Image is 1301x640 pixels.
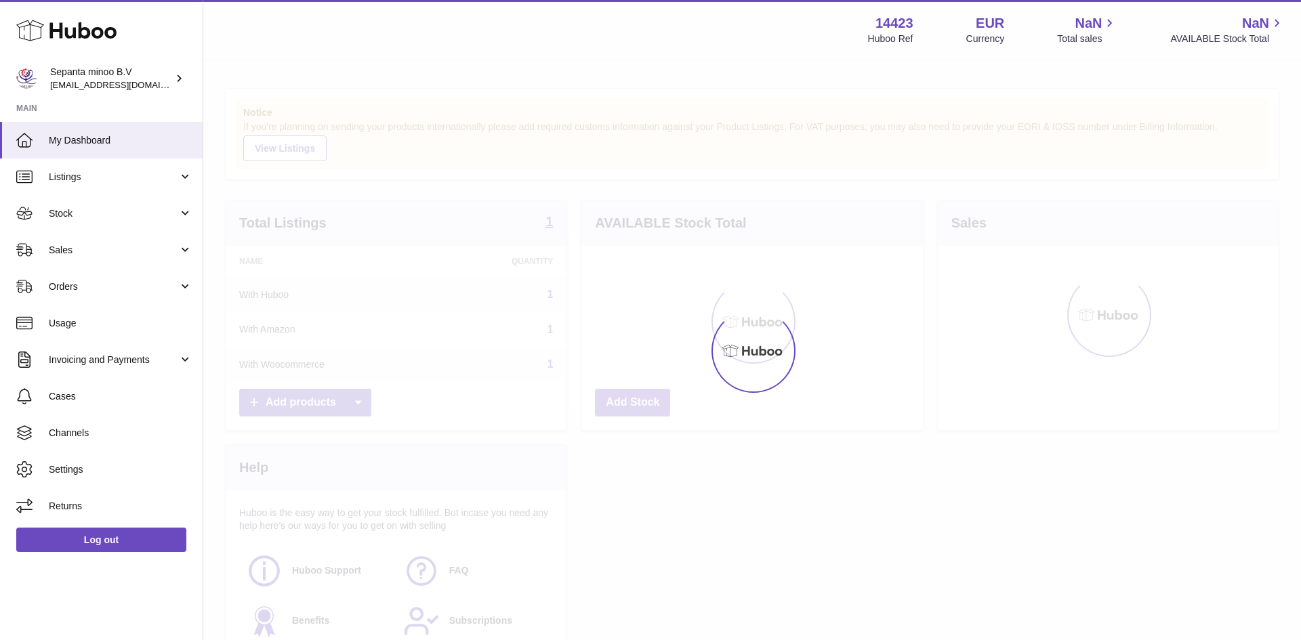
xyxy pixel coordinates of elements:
div: Currency [966,33,1005,45]
span: Total sales [1057,33,1117,45]
span: Usage [49,317,192,330]
span: Cases [49,390,192,403]
a: NaN AVAILABLE Stock Total [1170,14,1285,45]
span: Orders [49,280,178,293]
span: Stock [49,207,178,220]
span: Settings [49,463,192,476]
span: Returns [49,500,192,513]
span: Invoicing and Payments [49,354,178,366]
a: Log out [16,528,186,552]
strong: 14423 [875,14,913,33]
div: Sepanta minoo B.V [50,66,172,91]
span: Channels [49,427,192,440]
span: NaN [1242,14,1269,33]
img: msaeedimd@gmail.com [16,68,37,89]
div: Huboo Ref [868,33,913,45]
span: Listings [49,171,178,184]
span: [EMAIL_ADDRESS][DOMAIN_NAME] [50,79,199,90]
a: NaN Total sales [1057,14,1117,45]
span: AVAILABLE Stock Total [1170,33,1285,45]
span: NaN [1075,14,1102,33]
span: My Dashboard [49,134,192,147]
strong: EUR [976,14,1004,33]
span: Sales [49,244,178,257]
